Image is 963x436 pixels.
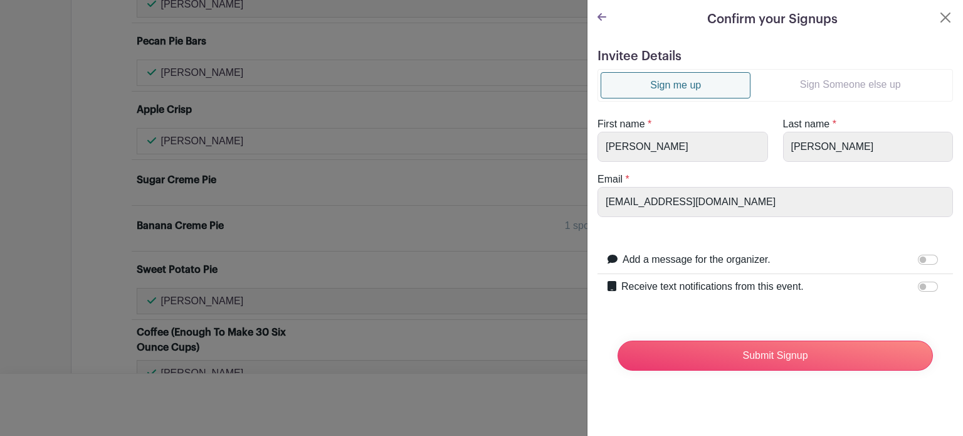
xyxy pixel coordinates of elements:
[783,117,830,132] label: Last name
[621,279,804,294] label: Receive text notifications from this event.
[597,49,953,64] h5: Invitee Details
[750,72,950,97] a: Sign Someone else up
[618,341,933,371] input: Submit Signup
[938,10,953,25] button: Close
[597,172,623,187] label: Email
[707,10,838,29] h5: Confirm your Signups
[601,72,750,98] a: Sign me up
[623,252,771,267] label: Add a message for the organizer.
[597,117,645,132] label: First name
